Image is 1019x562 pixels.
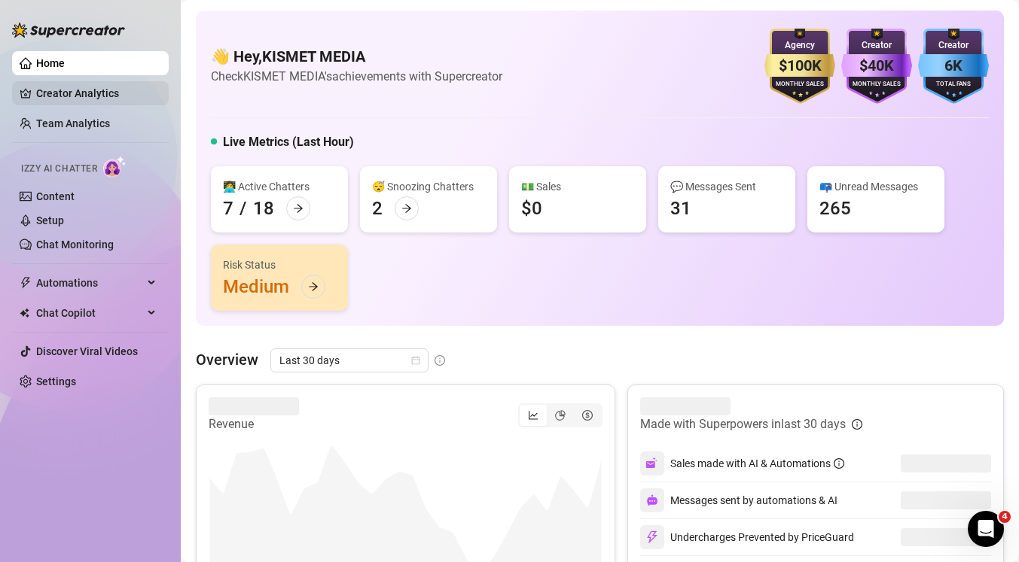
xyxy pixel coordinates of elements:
[918,80,989,90] div: Total Fans
[36,117,110,129] a: Team Analytics
[196,348,258,371] article: Overview
[841,54,912,77] div: $40K
[645,457,659,470] img: svg%3e
[640,415,846,433] article: Made with Superpowers in last 30 days
[528,410,538,421] span: line-chart
[918,29,989,104] img: blue-badge-DgoSNQY1.svg
[968,511,1004,547] iframe: Intercom live chat
[36,271,143,295] span: Automations
[645,530,659,544] img: svg%3e
[293,203,304,214] span: arrow-right
[999,511,1011,523] span: 4
[819,196,851,220] div: 265
[521,178,634,195] div: 💵 Sales
[36,214,64,226] a: Setup
[36,375,76,387] a: Settings
[555,410,566,421] span: pie-chart
[819,178,932,195] div: 📪 Unread Messages
[36,190,75,202] a: Content
[918,38,989,53] div: Creator
[521,196,542,220] div: $0
[918,54,989,77] div: 6K
[582,410,593,421] span: dollar-circle
[36,301,143,325] span: Chat Copilot
[764,29,835,104] img: gold-badge-CigiZidd.svg
[670,196,691,220] div: 31
[640,525,854,549] div: Undercharges Prevented by PriceGuard
[211,67,502,86] article: Check KISMET MEDIA's achievements with Supercreator
[20,277,32,289] span: thunderbolt
[211,46,502,67] h4: 👋 Hey, KISMET MEDIA
[308,281,319,292] span: arrow-right
[852,419,862,430] span: info-circle
[223,196,233,220] div: 7
[279,349,419,372] span: Last 30 days
[36,345,138,357] a: Discover Viral Videos
[834,458,844,469] span: info-circle
[841,29,912,104] img: purple-badge-B9DA21FR.svg
[36,57,65,69] a: Home
[764,38,835,53] div: Agency
[764,54,835,77] div: $100K
[401,203,412,214] span: arrow-right
[670,455,844,472] div: Sales made with AI & Automations
[518,403,603,427] div: segmented control
[20,308,29,318] img: Chat Copilot
[36,238,114,251] a: Chat Monitoring
[223,257,336,273] div: Risk Status
[372,178,485,195] div: 😴 Snoozing Chatters
[223,133,354,151] h5: Live Metrics (Last Hour)
[223,178,336,195] div: 👩‍💻 Active Chatters
[841,38,912,53] div: Creator
[764,80,835,90] div: Monthly Sales
[411,356,420,365] span: calendar
[209,415,299,433] article: Revenue
[253,196,274,220] div: 18
[841,80,912,90] div: Monthly Sales
[372,196,383,220] div: 2
[36,81,157,105] a: Creator Analytics
[640,488,837,512] div: Messages sent by automations & AI
[670,178,783,195] div: 💬 Messages Sent
[435,355,445,366] span: info-circle
[103,156,127,178] img: AI Chatter
[21,162,97,176] span: Izzy AI Chatter
[646,494,658,506] img: svg%3e
[12,23,125,38] img: logo-BBDzfeDw.svg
